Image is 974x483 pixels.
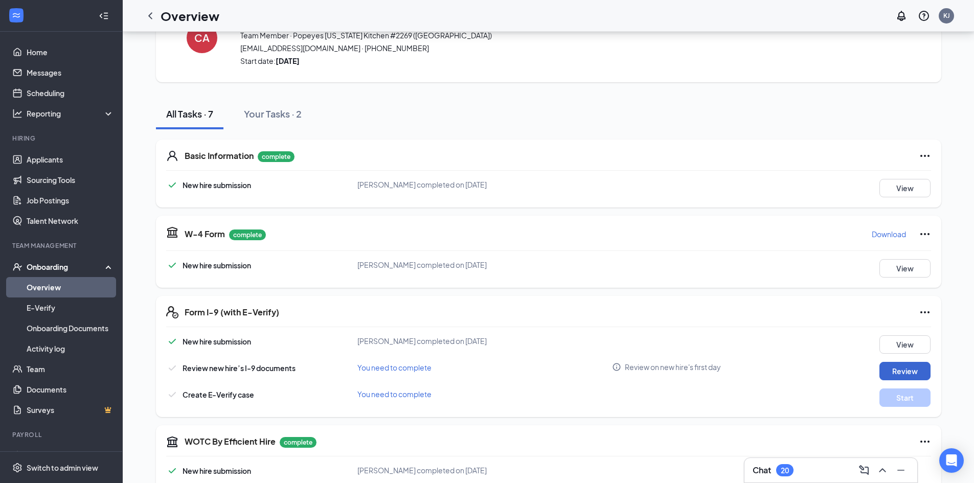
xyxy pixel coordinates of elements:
[27,83,114,103] a: Scheduling
[166,259,178,271] svg: Checkmark
[879,259,931,278] button: View
[183,180,251,190] span: New hire submission
[194,34,210,41] h4: CA
[27,277,114,297] a: Overview
[185,436,276,447] h5: WOTC By Efficient Hire
[919,306,931,318] svg: Ellipses
[357,363,432,372] span: You need to complete
[166,226,178,238] svg: TaxGovernmentIcon
[27,400,114,420] a: SurveysCrown
[27,190,114,211] a: Job Postings
[12,134,112,143] div: Hiring
[166,362,178,374] svg: Checkmark
[357,466,487,475] span: [PERSON_NAME] completed on [DATE]
[918,10,930,22] svg: QuestionInfo
[919,150,931,162] svg: Ellipses
[166,107,213,120] div: All Tasks · 7
[876,464,889,476] svg: ChevronUp
[871,226,907,242] button: Download
[879,335,931,354] button: View
[939,448,964,473] div: Open Intercom Messenger
[166,465,178,477] svg: Checkmark
[27,149,114,170] a: Applicants
[12,108,22,119] svg: Analysis
[166,435,178,448] svg: Government
[12,241,112,250] div: Team Management
[27,338,114,359] a: Activity log
[893,462,909,478] button: Minimize
[357,260,487,269] span: [PERSON_NAME] completed on [DATE]
[166,179,178,191] svg: Checkmark
[166,388,178,401] svg: Checkmark
[240,43,808,53] span: [EMAIL_ADDRESS][DOMAIN_NAME] · [PHONE_NUMBER]
[872,229,906,239] p: Download
[240,30,808,40] span: Team Member · Popeyes [US_STATE] Kitchen #2269 ([GEOGRAPHIC_DATA])
[625,362,721,372] span: Review on new hire's first day
[27,446,114,466] a: PayrollCrown
[176,9,228,66] button: CA
[27,108,115,119] div: Reporting
[12,463,22,473] svg: Settings
[27,359,114,379] a: Team
[280,437,316,448] p: complete
[27,318,114,338] a: Onboarding Documents
[879,362,931,380] button: Review
[11,10,21,20] svg: WorkstreamLogo
[27,463,98,473] div: Switch to admin view
[166,150,178,162] svg: User
[27,262,105,272] div: Onboarding
[27,379,114,400] a: Documents
[12,262,22,272] svg: UserCheck
[99,11,109,21] svg: Collapse
[183,363,296,373] span: Review new hire’s I-9 documents
[27,211,114,231] a: Talent Network
[357,336,487,346] span: [PERSON_NAME] completed on [DATE]
[612,362,621,372] svg: Info
[858,464,870,476] svg: ComposeMessage
[240,56,808,66] span: Start date:
[856,462,872,478] button: ComposeMessage
[166,335,178,348] svg: Checkmark
[753,465,771,476] h3: Chat
[27,62,114,83] a: Messages
[258,151,295,162] p: complete
[879,179,931,197] button: View
[144,10,156,22] svg: ChevronLeft
[244,107,302,120] div: Your Tasks · 2
[185,307,279,318] h5: Form I-9 (with E-Verify)
[919,435,931,448] svg: Ellipses
[879,388,931,407] button: Start
[229,229,266,240] p: complete
[357,180,487,189] span: [PERSON_NAME] completed on [DATE]
[161,7,219,25] h1: Overview
[183,261,251,270] span: New hire submission
[166,306,178,318] svg: FormI9EVerifyIcon
[919,228,931,240] svg: Ellipses
[27,170,114,190] a: Sourcing Tools
[874,462,891,478] button: ChevronUp
[357,389,432,399] span: You need to complete
[895,10,908,22] svg: Notifications
[185,228,225,240] h5: W-4 Form
[183,337,251,346] span: New hire submission
[12,430,112,439] div: Payroll
[185,150,254,162] h5: Basic Information
[781,466,789,475] div: 20
[183,390,254,399] span: Create E-Verify case
[183,466,251,475] span: New hire submission
[27,297,114,318] a: E-Verify
[895,464,907,476] svg: Minimize
[943,11,950,20] div: KJ
[276,56,300,65] strong: [DATE]
[27,42,114,62] a: Home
